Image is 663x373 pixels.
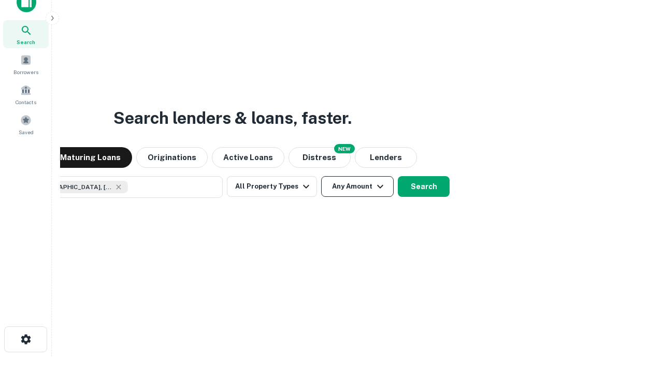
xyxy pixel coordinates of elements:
span: [GEOGRAPHIC_DATA], [GEOGRAPHIC_DATA], [GEOGRAPHIC_DATA] [35,182,112,192]
button: Maturing Loans [49,147,132,168]
iframe: Chat Widget [611,290,663,340]
div: NEW [334,144,355,153]
a: Search [3,20,49,48]
button: Originations [136,147,208,168]
span: Borrowers [13,68,38,76]
button: Any Amount [321,176,394,197]
a: Borrowers [3,50,49,78]
span: Contacts [16,98,36,106]
button: Search distressed loans with lien and other non-mortgage details. [289,147,351,168]
a: Saved [3,110,49,138]
button: [GEOGRAPHIC_DATA], [GEOGRAPHIC_DATA], [GEOGRAPHIC_DATA] [16,176,223,198]
a: Contacts [3,80,49,108]
h3: Search lenders & loans, faster. [113,106,352,131]
button: Search [398,176,450,197]
button: Lenders [355,147,417,168]
span: Search [17,38,35,46]
span: Saved [19,128,34,136]
button: Active Loans [212,147,284,168]
button: All Property Types [227,176,317,197]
